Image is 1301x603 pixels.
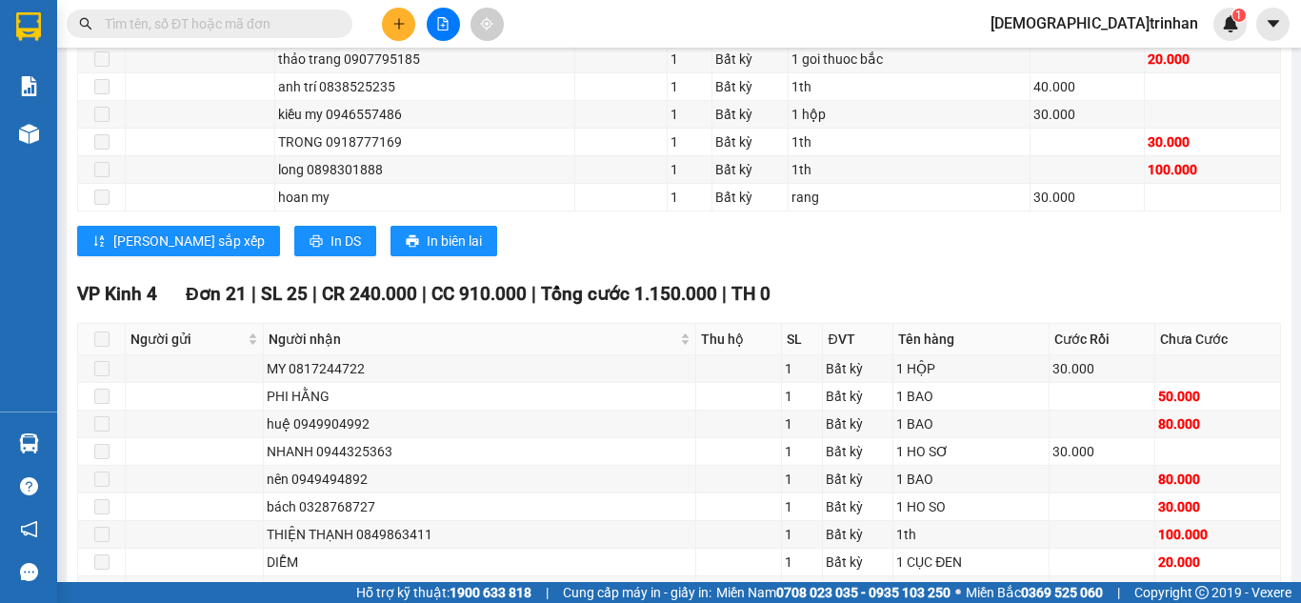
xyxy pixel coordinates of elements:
div: Bất kỳ [826,469,890,490]
div: 1 BAO [896,413,1046,434]
span: 1 [1235,9,1242,22]
div: 40.000 [1033,76,1141,97]
div: Bất kỳ [826,552,890,573]
span: CR 240.000 [322,283,417,305]
div: Bất kỳ [715,131,785,152]
span: question-circle [20,477,38,495]
span: | [312,283,317,305]
span: VP Kinh 4 [77,283,157,305]
strong: 0708 023 035 - 0935 103 250 [776,585,951,600]
span: Người nhận [269,329,677,350]
div: 1 [671,131,709,152]
div: TRONG 0918777169 [278,131,571,152]
div: 1 [785,496,819,517]
span: message [20,563,38,581]
div: Bất kỳ [715,76,785,97]
div: Bất kỳ [715,104,785,125]
div: MY 0817244722 [267,358,693,379]
div: 1 [785,386,819,407]
div: kiều my 0946557486 [278,104,571,125]
span: | [531,283,536,305]
div: mắt kính [GEOGRAPHIC_DATA] 0968426678 [267,579,693,600]
div: 1 CỤC ĐEN [896,552,1046,573]
span: notification [20,520,38,538]
th: ĐVT [823,324,893,355]
span: file-add [436,17,450,30]
th: SL [782,324,823,355]
img: solution-icon [19,76,39,96]
div: PHI HẰNG [267,386,693,407]
div: NHANH 0944325363 [267,441,693,462]
button: caret-down [1256,8,1290,41]
th: Tên hàng [893,324,1050,355]
div: 1 [785,524,819,545]
div: 20.000 [1052,579,1151,600]
div: Bất kỳ [826,386,890,407]
div: bách 0328768727 [267,496,693,517]
span: In DS [330,231,361,251]
div: 1 [785,441,819,462]
div: 20.000 [1148,49,1277,70]
div: hộp [896,579,1046,600]
div: nên 0949494892 [267,469,693,490]
div: 1 goi thuoc bắc [791,49,1027,70]
div: 30.000 [1033,104,1141,125]
div: 1 [671,104,709,125]
div: 30.000 [1033,187,1141,208]
span: | [422,283,427,305]
span: | [722,283,727,305]
div: Bất kỳ [826,524,890,545]
span: [PERSON_NAME] sắp xếp [113,231,265,251]
input: Tìm tên, số ĐT hoặc mã đơn [105,13,330,34]
div: 1 HỘP [896,358,1046,379]
div: Bất kỳ [826,579,890,600]
span: [DEMOGRAPHIC_DATA]trinhan [975,11,1213,35]
span: | [546,582,549,603]
span: sort-ascending [92,234,106,250]
div: 1th [791,131,1027,152]
button: printerIn DS [294,226,376,256]
span: Miền Bắc [966,582,1103,603]
span: aim [480,17,493,30]
div: 1th [791,76,1027,97]
div: 1 [785,579,819,600]
span: printer [406,234,419,250]
div: 30.000 [1052,358,1151,379]
div: 1 [785,358,819,379]
span: In biên lai [427,231,482,251]
div: 1 [671,49,709,70]
span: caret-down [1265,15,1282,32]
div: THIỆN THẠNH 0849863411 [267,524,693,545]
div: 80.000 [1158,469,1277,490]
span: Miền Nam [716,582,951,603]
span: search [79,17,92,30]
div: 30.000 [1158,496,1277,517]
span: SL 25 [261,283,308,305]
span: TH 0 [731,283,771,305]
th: Thu hộ [696,324,782,355]
div: 100.000 [1158,524,1277,545]
span: copyright [1195,586,1209,599]
div: 80.000 [1158,413,1277,434]
div: 50.000 [1158,386,1277,407]
div: Bất kỳ [826,441,890,462]
button: printerIn biên lai [390,226,497,256]
div: 1 [785,552,819,573]
div: 1 [671,76,709,97]
div: Bất kỳ [826,358,890,379]
span: CC 910.000 [431,283,527,305]
span: ⚪️ [955,589,961,596]
div: rang [791,187,1027,208]
span: printer [310,234,323,250]
div: 20.000 [1158,552,1277,573]
div: Bất kỳ [715,159,785,180]
div: thảo trang 0907795185 [278,49,571,70]
div: 1th [791,159,1027,180]
div: 1 [785,469,819,490]
span: Người gửi [130,329,244,350]
div: anh trí 0838525235 [278,76,571,97]
div: hoan my [278,187,571,208]
div: 1 [785,413,819,434]
button: aim [470,8,504,41]
div: 30.000 [1052,441,1151,462]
